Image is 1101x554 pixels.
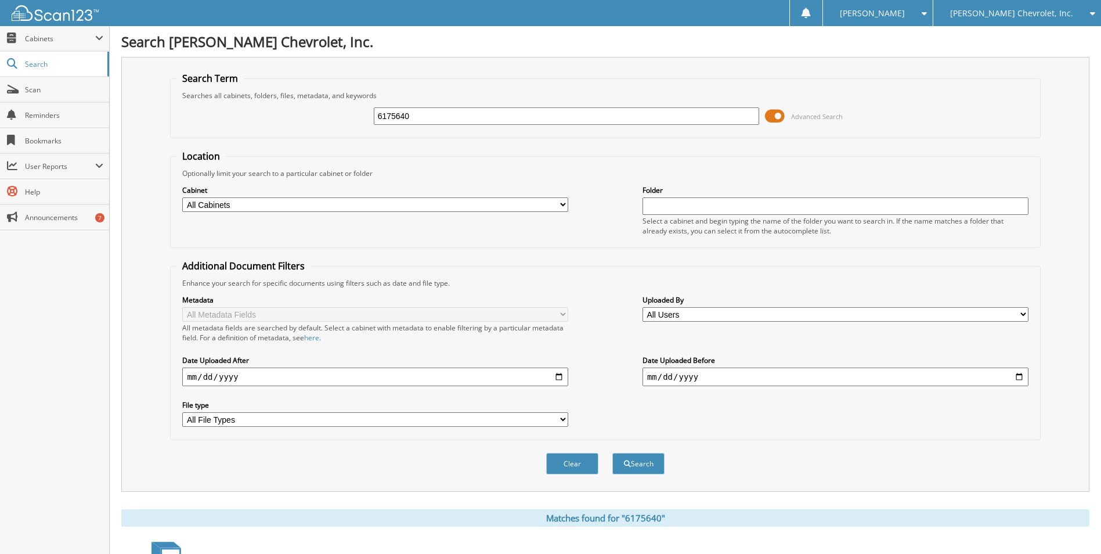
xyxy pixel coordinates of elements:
div: Matches found for "6175640" [121,509,1089,527]
span: Announcements [25,213,103,222]
label: Uploaded By [642,295,1028,305]
div: All metadata fields are searched by default. Select a cabinet with metadata to enable filtering b... [182,323,568,343]
div: Enhance your search for specific documents using filters such as date and file type. [176,278,1034,288]
span: Reminders [25,110,103,120]
span: Scan [25,85,103,95]
legend: Additional Document Filters [176,260,311,272]
button: Clear [546,453,598,474]
legend: Location [176,150,226,163]
label: Date Uploaded After [182,355,568,365]
div: Select a cabinet and begin typing the name of the folder you want to search in. If the name match... [642,216,1028,236]
button: Search [612,453,665,474]
input: start [182,368,568,386]
label: File type [182,400,568,410]
img: scan123-logo-white.svg [12,5,99,21]
label: Cabinet [182,185,568,195]
div: 7 [95,213,104,222]
label: Date Uploaded Before [642,355,1028,365]
span: [PERSON_NAME] Chevrolet, Inc. [950,10,1073,17]
label: Folder [642,185,1028,195]
span: User Reports [25,161,95,171]
span: Help [25,187,103,197]
span: [PERSON_NAME] [840,10,905,17]
span: Search [25,59,102,69]
div: Optionally limit your search to a particular cabinet or folder [176,168,1034,178]
span: Cabinets [25,34,95,44]
input: end [642,368,1028,386]
label: Metadata [182,295,568,305]
div: Searches all cabinets, folders, files, metadata, and keywords [176,91,1034,100]
a: here [304,333,319,343]
h1: Search [PERSON_NAME] Chevrolet, Inc. [121,32,1089,51]
legend: Search Term [176,72,244,85]
span: Bookmarks [25,136,103,146]
span: Advanced Search [791,112,843,121]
